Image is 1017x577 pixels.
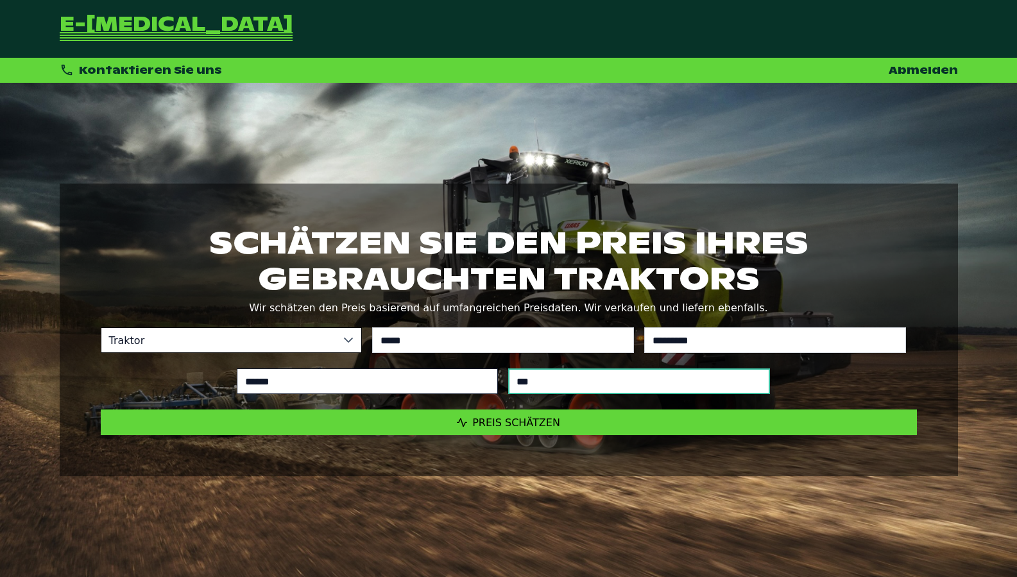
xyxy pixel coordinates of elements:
[472,417,560,429] span: Preis schätzen
[79,64,222,77] span: Kontaktieren Sie uns
[101,299,917,317] p: Wir schätzen den Preis basierend auf umfangreichen Preisdaten. Wir verkaufen und liefern ebenfalls.
[60,15,293,42] a: Zurück zur Startseite
[101,225,917,297] h1: Schätzen Sie den Preis Ihres gebrauchten Traktors
[889,64,958,77] a: Abmelden
[60,63,223,78] div: Kontaktieren Sie uns
[101,409,917,435] button: Preis schätzen
[101,328,336,352] span: Traktor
